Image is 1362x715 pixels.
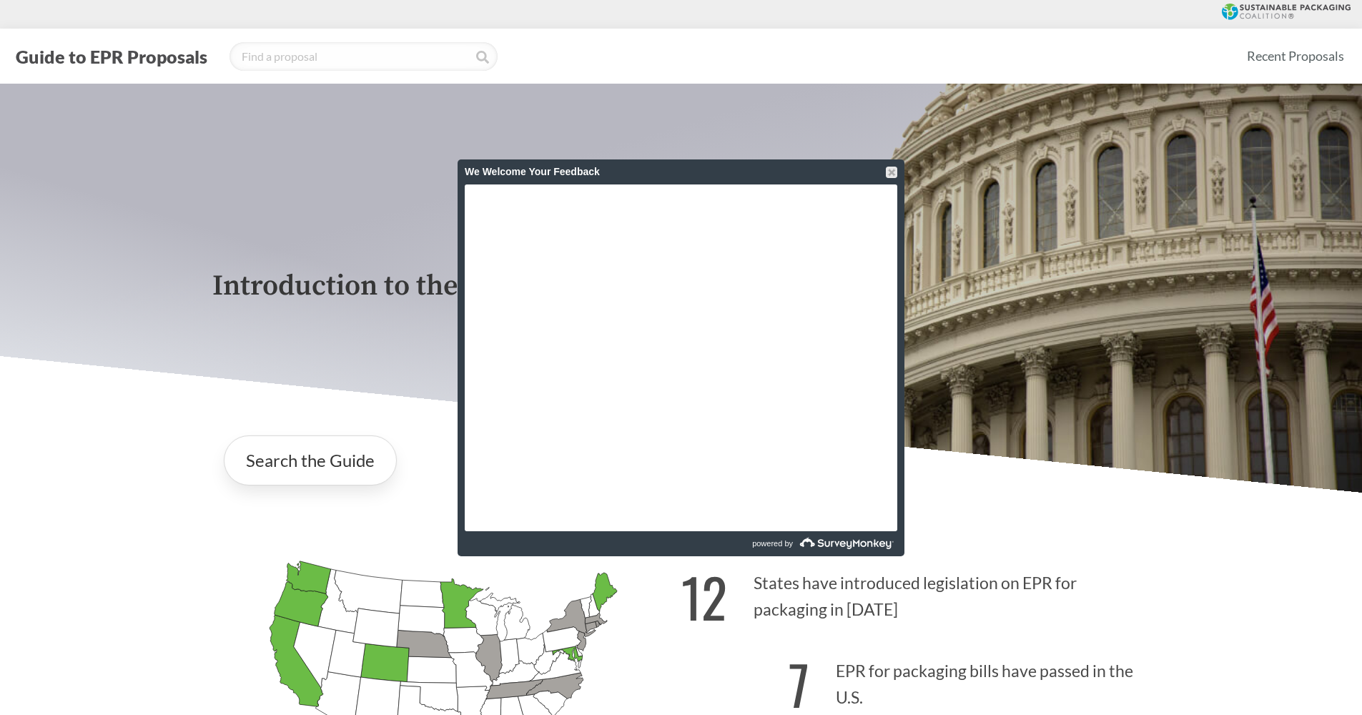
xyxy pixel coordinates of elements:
[681,557,727,636] strong: 12
[752,531,793,556] span: powered by
[11,45,212,68] button: Guide to EPR Proposals
[224,435,397,485] a: Search the Guide
[212,270,1150,302] p: Introduction to the Guide for EPR Proposals
[1240,40,1351,72] a: Recent Proposals
[681,548,1150,636] p: States have introduced legislation on EPR for packaging in [DATE]
[465,159,897,184] div: We Welcome Your Feedback
[683,531,897,556] a: powered by
[230,42,498,71] input: Find a proposal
